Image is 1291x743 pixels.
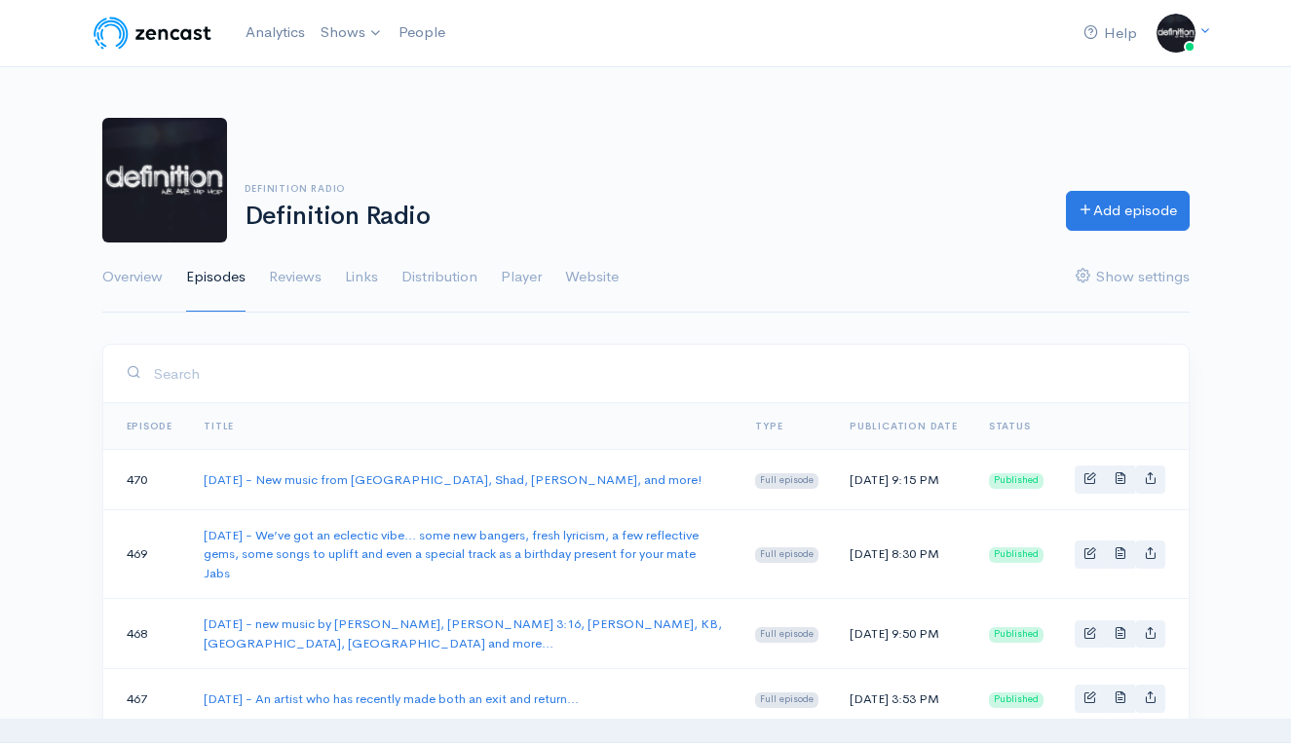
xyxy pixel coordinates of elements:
[153,353,1165,393] input: Search
[1157,14,1196,53] img: ...
[1075,465,1165,494] div: Basic example
[565,242,619,313] a: Website
[1075,620,1165,649] div: Basic example
[103,509,189,599] td: 469
[204,527,699,581] a: [DATE] - We’ve got an eclectic vibe... some new bangers, fresh lyricism, a few reflective gems, s...
[834,509,973,599] td: [DATE] 8:30 PM
[1076,13,1145,55] a: Help
[989,627,1044,643] span: Published
[102,242,163,313] a: Overview
[345,242,378,313] a: Links
[238,12,313,54] a: Analytics
[245,183,1043,194] h6: Definition Radio
[204,690,579,707] a: [DATE] - An artist who has recently made both an exit and return...
[391,12,453,54] a: People
[989,473,1044,489] span: Published
[834,599,973,669] td: [DATE] 9:50 PM
[989,420,1031,432] span: Status
[313,12,391,55] a: Shows
[755,692,818,708] span: Full episode
[1075,540,1165,569] div: Basic example
[834,450,973,510] td: [DATE] 9:15 PM
[186,242,246,313] a: Episodes
[204,420,234,432] a: Title
[103,669,189,729] td: 467
[755,547,818,563] span: Full episode
[850,420,958,432] a: Publication date
[834,669,973,729] td: [DATE] 3:53 PM
[245,203,1043,231] h1: Definition Radio
[127,420,173,432] a: Episode
[269,242,322,313] a: Reviews
[755,420,782,432] a: Type
[91,14,214,53] img: ZenCast Logo
[204,615,722,651] a: [DATE] - new music by [PERSON_NAME], [PERSON_NAME] 3:16, [PERSON_NAME], KB, [GEOGRAPHIC_DATA], [G...
[1075,685,1165,713] div: Basic example
[501,242,542,313] a: Player
[755,473,818,489] span: Full episode
[1066,191,1190,231] a: Add episode
[103,450,189,510] td: 470
[103,599,189,669] td: 468
[755,627,818,643] span: Full episode
[989,692,1044,708] span: Published
[401,242,477,313] a: Distribution
[1076,242,1190,313] a: Show settings
[204,471,702,488] a: [DATE] - New music from [GEOGRAPHIC_DATA], Shad, [PERSON_NAME], and more!
[989,547,1044,563] span: Published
